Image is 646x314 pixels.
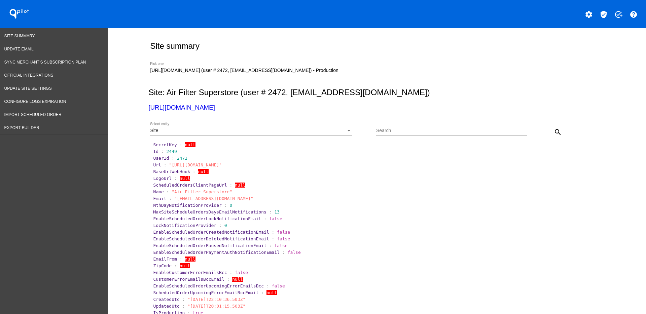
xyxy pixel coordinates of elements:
[153,156,169,161] span: UserId
[180,176,190,181] span: null
[153,169,190,174] span: BaseUrlWebHook
[150,41,200,51] h2: Site summary
[266,290,277,295] span: null
[180,142,182,147] span: :
[172,189,232,194] span: "Air Filter Superstore"
[4,34,35,38] span: Site Summary
[227,277,230,282] span: :
[153,304,179,309] span: UpdatedUtc
[153,203,222,208] span: NthDayNotificationProvider
[169,162,222,167] span: "[URL][DOMAIN_NAME]"
[272,230,275,235] span: :
[274,243,287,248] span: false
[161,149,164,154] span: :
[229,270,232,275] span: :
[232,277,243,282] span: null
[174,196,253,201] span: "[EMAIL_ADDRESS][DOMAIN_NAME]"
[164,162,167,167] span: :
[153,216,261,221] span: EnableScheduledOrderLockNotificationEmail
[150,68,352,73] input: Number
[229,183,232,188] span: :
[177,156,187,161] span: 2472
[153,257,177,262] span: EmailFrom
[153,162,161,167] span: Url
[282,250,285,255] span: :
[376,128,527,133] input: Search
[187,297,245,302] span: "[DATE]T22:10:36.503Z"
[4,60,86,65] span: Sync Merchant's Subscription Plan
[277,236,290,241] span: false
[269,216,282,221] span: false
[6,7,33,21] h1: QPilot
[167,149,177,154] span: 2449
[585,10,593,18] mat-icon: settings
[288,250,301,255] span: false
[172,156,174,161] span: :
[235,270,248,275] span: false
[4,112,62,117] span: Import Scheduled Order
[630,10,638,18] mat-icon: help
[169,196,172,201] span: :
[153,209,266,214] span: MaxSiteScheduleOrdersDaysEmailNotifications
[150,128,352,133] mat-select: Select entity
[148,88,602,97] h2: Site: Air Filter Superstore (user # 2472, [EMAIL_ADDRESS][DOMAIN_NAME])
[198,169,208,174] span: null
[174,176,177,181] span: :
[153,283,264,288] span: EnableScheduledOrderUpcomingErrorEmailsBcc
[264,216,266,221] span: :
[148,104,215,111] a: [URL][DOMAIN_NAME]
[153,250,280,255] span: EnableScheduledOrderPaymentAuthNotificationEmail
[153,183,227,188] span: ScheduledOrdersClientPageUrl
[153,290,258,295] span: ScheduledOrderUpcomingErrorEmailBccEmail
[185,142,195,147] span: null
[261,290,264,295] span: :
[153,223,216,228] span: LockNotificationProvider
[274,209,280,214] span: 13
[600,10,608,18] mat-icon: verified_user
[4,86,52,91] span: Update Site Settings
[153,142,177,147] span: SecretKey
[153,196,166,201] span: Email
[224,203,227,208] span: :
[193,169,195,174] span: :
[277,230,290,235] span: false
[153,176,172,181] span: LogoUrl
[229,203,232,208] span: 0
[224,223,227,228] span: 0
[4,47,34,51] span: Update Email
[4,125,39,130] span: Export Builder
[554,128,562,136] mat-icon: search
[150,128,158,133] span: Site
[272,236,275,241] span: :
[153,263,172,268] span: ZipCode
[235,183,245,188] span: null
[269,243,272,248] span: :
[614,10,622,18] mat-icon: add_task
[174,263,177,268] span: :
[219,223,222,228] span: :
[153,297,179,302] span: CreatedUtc
[4,73,53,78] span: Official Integrations
[153,189,164,194] span: Name
[185,257,195,262] span: null
[4,99,66,104] span: Configure logs expiration
[180,263,190,268] span: null
[180,257,182,262] span: :
[187,304,245,309] span: "[DATE]T20:01:15.503Z"
[272,283,285,288] span: false
[153,236,269,241] span: EnableScheduledOrderDeletedNotificationEmail
[153,149,158,154] span: Id
[167,189,169,194] span: :
[153,270,227,275] span: EnableCustomerErrorEmailsBcc
[182,297,185,302] span: :
[182,304,185,309] span: :
[269,209,272,214] span: :
[153,277,224,282] span: CustomerErrorEmailsBccEmail
[266,283,269,288] span: :
[153,230,269,235] span: EnableScheduledOrderCreatedNotificationEmail
[153,243,266,248] span: EnableScheduledOrderPausedNotificationEmail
